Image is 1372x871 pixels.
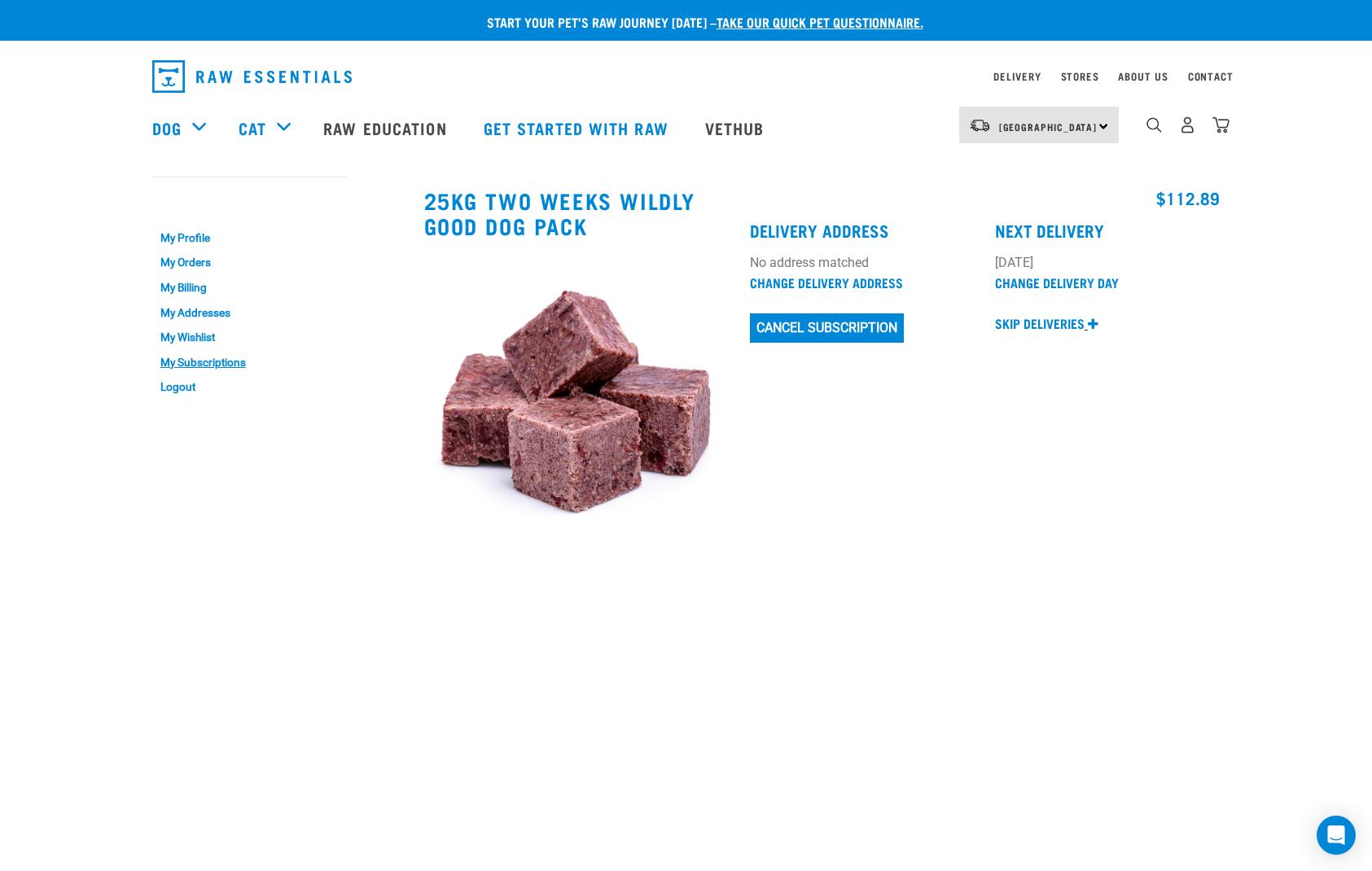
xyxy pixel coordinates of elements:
[1212,116,1230,133] img: home-icon@2x.png
[717,18,923,25] a: take our quick pet questionnaire.
[307,95,467,160] a: Raw Education
[1188,73,1234,79] a: Contact
[750,188,1220,207] h4: $112.89
[999,124,1098,129] span: [GEOGRAPHIC_DATA]
[152,275,348,300] a: My Billing
[152,300,348,326] a: My Addresses
[750,278,903,286] a: Change Delivery Address
[152,325,348,350] a: My Wishlist
[1146,117,1162,133] img: home-icon-1@2x.png
[467,95,689,160] a: Get started with Raw
[152,350,348,375] a: My Subscriptions
[1061,73,1099,79] a: Stores
[424,252,731,559] img: VealHeartTripe_Mix_01.jpg
[152,374,348,400] a: Logout
[995,253,1221,273] p: [DATE]
[689,95,785,160] a: Vethub
[995,313,1085,333] p: Skip deliveries
[969,118,991,133] img: van-moving.png
[424,188,731,238] h3: 25kg two weeks Wildly Good Dog Pack
[995,221,1221,239] h4: Next Delivery
[995,278,1119,286] a: Change Delivery Day
[750,313,904,343] button: Cancel Subscription
[750,253,975,273] p: No address matched
[750,221,975,239] h4: Delivery Address
[152,225,348,251] a: My Profile
[152,251,348,276] a: My Orders
[239,116,266,140] a: Cat
[152,116,182,140] a: Dog
[1317,816,1356,855] div: Open Intercom Messenger
[139,54,1234,99] nav: dropdown navigation
[152,60,352,93] img: Raw Essentials Logo
[1118,73,1168,79] a: About Us
[152,193,231,200] a: My Account
[993,73,1041,79] a: Delivery
[1179,116,1196,133] img: user.png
